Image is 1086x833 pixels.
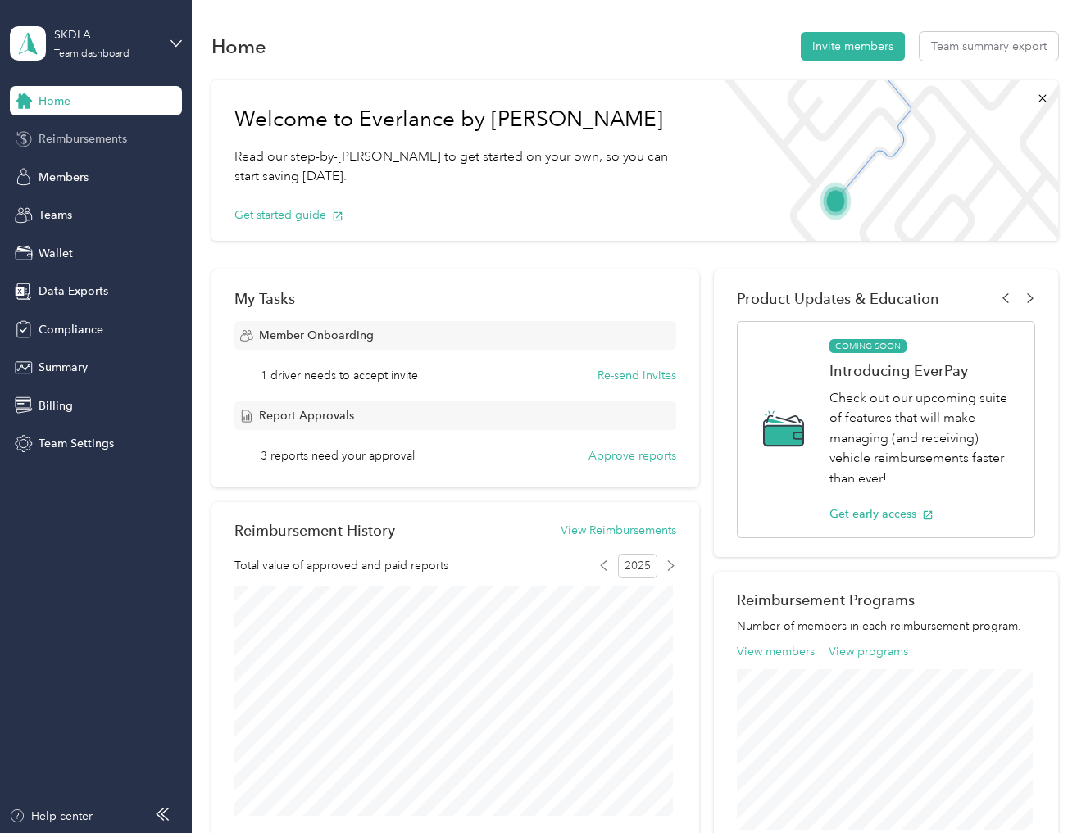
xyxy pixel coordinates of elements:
h1: Welcome to Everlance by [PERSON_NAME] [234,106,688,133]
span: Product Updates & Education [737,290,939,307]
button: Get started guide [234,206,343,224]
button: Get early access [829,505,934,523]
div: Team dashboard [54,49,130,59]
img: Welcome to everlance [711,80,1057,241]
span: Report Approvals [259,407,354,424]
iframe: Everlance-gr Chat Button Frame [994,741,1086,833]
button: Re-send invites [598,367,676,384]
span: 3 reports need your approval [261,447,415,464]
button: Team summary export [920,32,1058,61]
span: 1 driver needs to accept invite [261,367,418,384]
div: SKDLA [54,26,157,43]
h2: Reimbursement Programs [737,591,1035,609]
p: Number of members in each reimbursement program. [737,618,1035,635]
button: View Reimbursements [561,522,676,539]
span: Wallet [39,245,73,262]
span: Team Settings [39,435,114,452]
span: Reimbursements [39,130,127,147]
h1: Home [211,38,266,55]
span: Teams [39,206,72,224]
span: COMING SOON [829,339,907,354]
span: Billing [39,397,73,414]
span: Compliance [39,321,103,338]
p: Check out our upcoming suite of features that will make managing (and receiving) vehicle reimburs... [829,388,1017,489]
span: Member Onboarding [259,327,374,344]
span: Home [39,93,70,110]
button: Help center [9,808,93,825]
button: Approve reports [588,447,676,464]
span: Summary [39,359,88,376]
span: Members [39,169,89,186]
span: Total value of approved and paid reports [234,557,448,574]
p: Read our step-by-[PERSON_NAME] to get started on your own, so you can start saving [DATE]. [234,147,688,187]
button: View programs [829,643,908,660]
h1: Introducing EverPay [829,362,1017,379]
button: View members [737,643,815,660]
h2: Reimbursement History [234,522,395,539]
span: Data Exports [39,283,108,300]
span: 2025 [618,554,657,578]
div: My Tasks [234,290,676,307]
button: Invite members [801,32,905,61]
